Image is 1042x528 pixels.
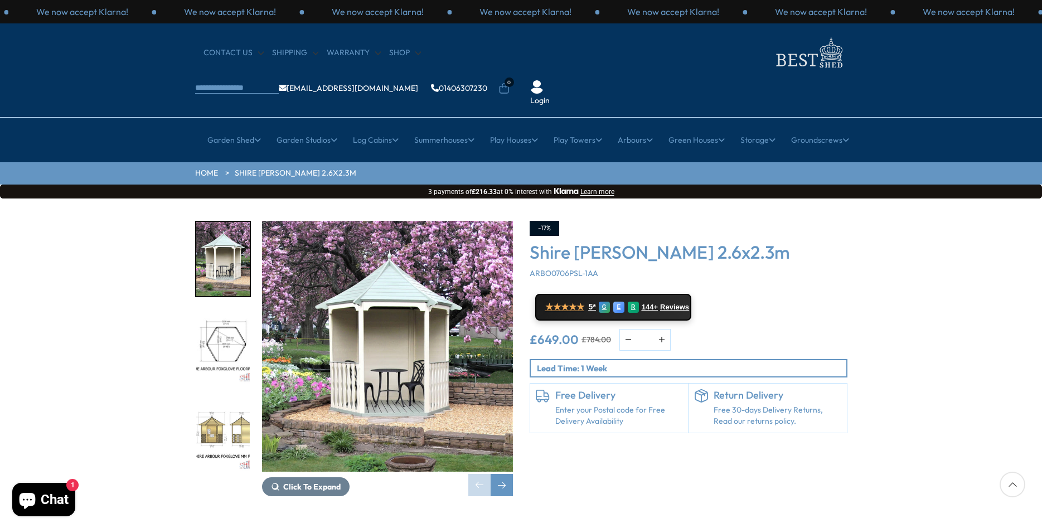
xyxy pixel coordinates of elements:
[555,389,683,401] h6: Free Delivery
[530,268,598,278] span: ARBO0706PSL-1AA
[262,477,350,496] button: Click To Expand
[747,6,895,18] div: 1 / 3
[642,303,658,312] span: 144+
[8,6,156,18] div: 2 / 3
[36,6,128,18] p: We now accept Klarna!
[581,336,611,343] del: £784.00
[618,126,653,154] a: Arbours
[279,84,418,92] a: [EMAIL_ADDRESS][DOMAIN_NAME]
[389,47,421,59] a: Shop
[668,126,725,154] a: Green Houses
[530,221,559,236] div: -17%
[613,302,624,313] div: E
[490,126,538,154] a: Play Houses
[195,308,251,385] div: 2 / 8
[555,405,683,427] a: Enter your Postal code for Free Delivery Availability
[283,482,341,492] span: Click To Expand
[628,302,639,313] div: R
[156,6,304,18] div: 3 / 3
[184,6,276,18] p: We now accept Klarna!
[262,221,513,472] img: Shire Arbour 2.6x2.3m - Best Shed
[195,168,218,179] a: HOME
[195,221,251,297] div: 1 / 8
[491,474,513,496] div: Next slide
[468,474,491,496] div: Previous slide
[431,84,487,92] a: 01406307230
[272,47,318,59] a: Shipping
[196,396,250,471] img: SHIREARBOURFOXGLOVEMMFT_9b50daed-d309-4454-a910-1ca6273db222_200x200.jpg
[479,6,571,18] p: We now accept Klarna!
[262,221,513,496] div: 1 / 8
[530,95,550,106] a: Login
[769,35,847,71] img: logo
[714,389,841,401] h6: Return Delivery
[535,294,691,321] a: ★★★★★ 5* G E R 144+ Reviews
[207,126,261,154] a: Garden Shed
[530,333,579,346] ins: £649.00
[327,47,381,59] a: Warranty
[775,6,867,18] p: We now accept Klarna!
[332,6,424,18] p: We now accept Klarna!
[740,126,776,154] a: Storage
[235,168,356,179] a: Shire [PERSON_NAME] 2.6x2.3m
[304,6,452,18] div: 1 / 3
[9,483,79,519] inbox-online-store-chat: Shopify online store chat
[353,126,399,154] a: Log Cabins
[277,126,337,154] a: Garden Studios
[599,302,610,313] div: G
[791,126,849,154] a: Groundscrews
[203,47,264,59] a: CONTACT US
[714,405,841,427] p: Free 30-days Delivery Returns, Read our returns policy.
[923,6,1015,18] p: We now accept Klarna!
[530,241,847,263] h3: Shire [PERSON_NAME] 2.6x2.3m
[660,303,689,312] span: Reviews
[530,80,544,94] img: User Icon
[545,302,584,312] span: ★★★★★
[505,77,514,87] span: 0
[498,83,510,94] a: 0
[537,362,846,374] p: Lead Time: 1 Week
[452,6,599,18] div: 2 / 3
[554,126,602,154] a: Play Towers
[599,6,747,18] div: 3 / 3
[196,309,250,384] img: SHIREARBOURFOXGLOVEFLOORPLAN_775b74f9-c3dd-45b2-ad6e-667d77c0255d_200x200.jpg
[195,395,251,472] div: 3 / 8
[414,126,474,154] a: Summerhouses
[627,6,719,18] p: We now accept Klarna!
[196,222,250,296] img: Arbourhigh-res-Copy_18886727-be2a-4cc6-85cd-5ab1d2635b9f_200x200.jpg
